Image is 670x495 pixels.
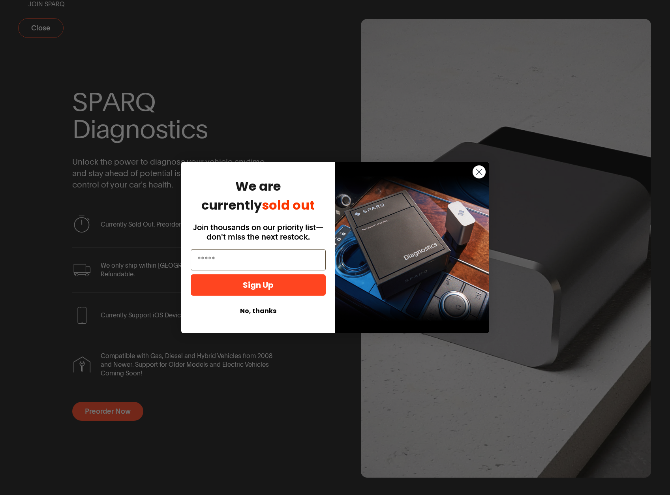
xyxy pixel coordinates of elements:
button: Close dialog [472,165,486,179]
button: No, thanks [191,304,326,319]
span: We are currently [201,177,315,214]
span: sold out [262,196,315,214]
img: 725c0cce-c00f-4a02-adb7-5ced8674b2d9.png [335,162,489,333]
button: Sign Up [191,274,326,296]
span: Join thousands on our priority list—don't miss the next restock. [193,223,323,242]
